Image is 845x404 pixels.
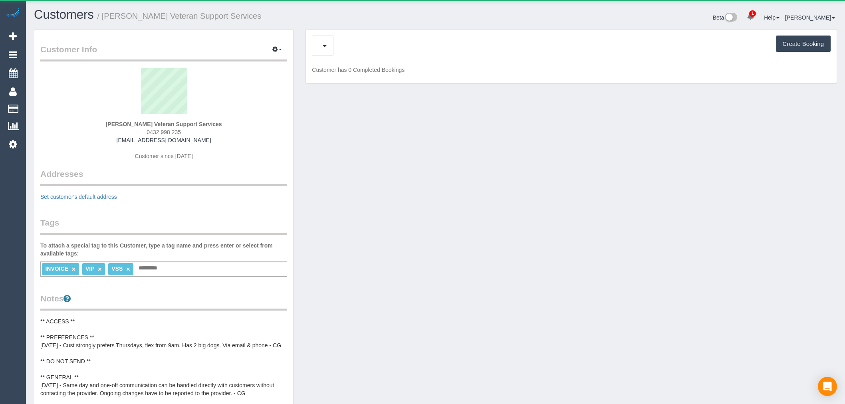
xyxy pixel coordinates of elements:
div: Open Intercom Messenger [818,377,837,396]
a: × [72,266,75,273]
a: Help [764,14,780,21]
span: Customer since [DATE] [135,153,193,159]
span: INVOICE [45,265,68,272]
a: [EMAIL_ADDRESS][DOMAIN_NAME] [117,137,211,143]
a: [PERSON_NAME] [785,14,835,21]
legend: Notes [40,293,287,311]
legend: Customer Info [40,44,287,61]
span: 1 [749,10,756,17]
button: Create Booking [776,36,831,52]
span: 0432 998 235 [147,129,181,135]
label: To attach a special tag to this Customer, type a tag name and press enter or select from availabl... [40,242,287,257]
span: VSS [111,265,123,272]
span: VIP [85,265,94,272]
strong: [PERSON_NAME] Veteran Support Services [106,121,222,127]
a: Beta [713,14,738,21]
a: × [98,266,101,273]
a: Customers [34,8,94,22]
a: 1 [743,8,758,26]
img: New interface [724,13,737,23]
p: Customer has 0 Completed Bookings [312,66,831,74]
small: / [PERSON_NAME] Veteran Support Services [97,12,262,20]
a: Set customer's default address [40,194,117,200]
img: Automaid Logo [5,8,21,19]
a: × [126,266,130,273]
legend: Tags [40,217,287,235]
